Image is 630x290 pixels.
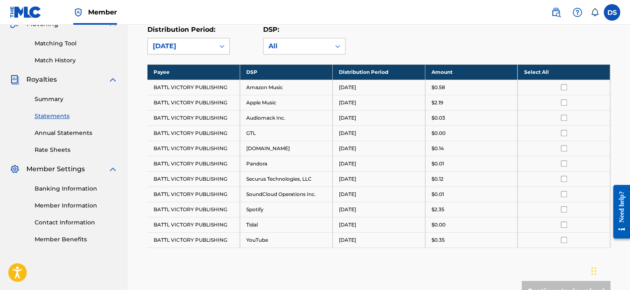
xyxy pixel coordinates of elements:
td: [DATE] [332,186,425,202]
td: [DATE] [332,125,425,141]
p: $0.14 [432,145,444,152]
td: BATTL VICTORY PUBLISHING [147,110,240,125]
div: Chat-Widget [589,250,630,290]
p: $0.12 [432,175,443,183]
div: Ziehen [591,259,596,283]
td: [DOMAIN_NAME] [240,141,333,156]
div: User Menu [604,4,620,21]
span: Royalties [26,75,57,85]
img: Member Settings [10,164,20,174]
span: Member Settings [26,164,85,174]
td: BATTL VICTORY PUBLISHING [147,156,240,171]
td: [DATE] [332,202,425,217]
a: Annual Statements [35,129,118,137]
div: Notifications [590,8,599,17]
td: YouTube [240,232,333,248]
p: $2.19 [432,99,443,106]
td: [DATE] [332,171,425,186]
a: Rate Sheets [35,146,118,154]
td: [DATE] [332,80,425,95]
td: Securus Technologies, LLC [240,171,333,186]
td: BATTL VICTORY PUBLISHING [147,95,240,110]
td: BATTL VICTORY PUBLISHING [147,232,240,248]
td: [DATE] [332,232,425,248]
iframe: Chat Widget [589,250,630,290]
div: All [268,41,325,51]
td: SoundCloud Operations Inc. [240,186,333,202]
td: [DATE] [332,156,425,171]
img: expand [108,164,118,174]
p: $0.58 [432,84,445,91]
label: DSP: [263,26,279,33]
td: Spotify [240,202,333,217]
p: $0.01 [432,160,444,167]
th: Distribution Period [332,64,425,80]
p: $0.03 [432,114,445,122]
img: search [551,7,561,17]
td: BATTL VICTORY PUBLISHING [147,80,240,95]
img: Top Rightsholder [73,7,83,17]
th: Select All [518,64,610,80]
a: Contact Information [35,218,118,227]
img: expand [108,75,118,85]
a: Member Information [35,201,118,210]
td: BATTL VICTORY PUBLISHING [147,171,240,186]
th: DSP [240,64,333,80]
span: Member [88,7,117,17]
div: Help [569,4,586,21]
label: Distribution Period: [147,26,215,33]
td: Amazon Music [240,80,333,95]
iframe: Resource Center [607,179,630,245]
td: [DATE] [332,110,425,125]
td: Pandora [240,156,333,171]
p: $0.01 [432,191,444,198]
a: Banking Information [35,184,118,193]
td: BATTL VICTORY PUBLISHING [147,186,240,202]
a: Matching Tool [35,39,118,48]
img: MLC Logo [10,6,42,18]
p: $0.00 [432,130,446,137]
td: [DATE] [332,95,425,110]
a: Summary [35,95,118,104]
img: Royalties [10,75,20,85]
td: Audiomack Inc. [240,110,333,125]
td: Tidal [240,217,333,232]
td: [DATE] [332,141,425,156]
a: Match History [35,56,118,65]
p: $2.35 [432,206,444,213]
td: BATTL VICTORY PUBLISHING [147,202,240,217]
a: Statements [35,112,118,120]
th: Amount [425,64,518,80]
img: help [572,7,582,17]
td: BATTL VICTORY PUBLISHING [147,217,240,232]
a: Member Benefits [35,235,118,244]
td: BATTL VICTORY PUBLISHING [147,141,240,156]
td: Apple Music [240,95,333,110]
div: [DATE] [153,41,210,51]
td: [DATE] [332,217,425,232]
td: BATTL VICTORY PUBLISHING [147,125,240,141]
p: $0.00 [432,221,446,229]
a: Public Search [548,4,564,21]
th: Payee [147,64,240,80]
p: $0.35 [432,236,445,244]
td: GTL [240,125,333,141]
